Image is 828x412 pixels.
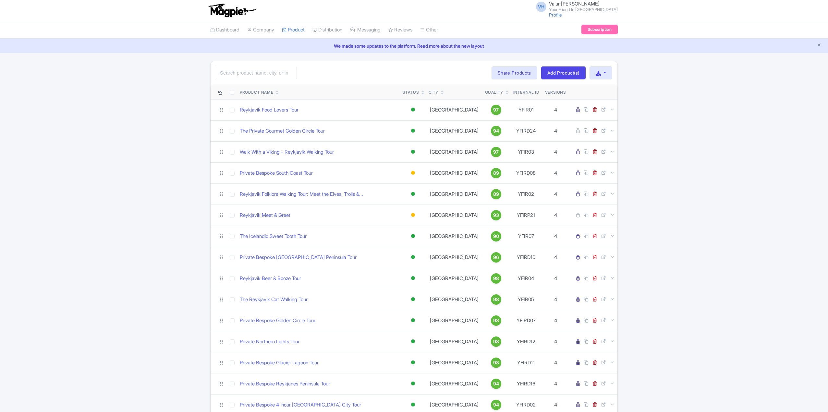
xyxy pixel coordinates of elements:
div: Active [410,253,416,262]
div: Active [410,231,416,241]
td: [GEOGRAPHIC_DATA] [426,331,482,352]
td: YFIR02 [510,183,542,205]
a: 96 [485,252,507,263]
td: YFIRD08 [510,162,542,183]
a: 94 [485,126,507,136]
a: 98 [485,294,507,305]
td: YFIRP21 [510,205,542,226]
td: YFIR07 [510,226,542,247]
div: Active [410,379,416,388]
a: 97 [485,105,507,115]
div: Product Name [240,89,273,95]
a: Private Bespoke Glacier Lagoon Tour [240,359,319,367]
td: YFIRD16 [510,373,542,394]
div: Active [410,295,416,304]
div: Building [410,210,416,220]
a: Reviews [388,21,412,39]
span: 93 [493,317,499,324]
a: Distribution [312,21,342,39]
a: 94 [485,379,507,389]
div: Building [410,168,416,178]
a: Profile [549,12,562,18]
span: 4 [554,381,557,387]
span: 4 [554,402,557,408]
a: Product [282,21,305,39]
span: 4 [554,170,557,176]
span: 4 [554,128,557,134]
td: [GEOGRAPHIC_DATA] [426,226,482,247]
span: 4 [554,275,557,281]
div: City [429,89,438,95]
td: YFIRD11 [510,352,542,373]
td: [GEOGRAPHIC_DATA] [426,141,482,162]
a: 98 [485,358,507,368]
td: [GEOGRAPHIC_DATA] [426,352,482,373]
span: 94 [493,401,499,408]
a: Company [247,21,274,39]
div: Active [410,126,416,135]
span: 94 [493,127,499,135]
span: 97 [493,148,499,156]
th: Internal ID [510,85,542,100]
td: [GEOGRAPHIC_DATA] [426,268,482,289]
div: Active [410,358,416,367]
div: Active [410,400,416,409]
span: 4 [554,338,557,345]
a: Reykjavik Food Lovers Tour [240,106,298,114]
span: 89 [493,170,499,177]
a: 93 [485,315,507,326]
span: 98 [493,296,499,303]
a: Walk With a Viking - Reykjavik Walking Tour [240,148,334,156]
div: Active [410,105,416,114]
td: [GEOGRAPHIC_DATA] [426,183,482,205]
span: 89 [493,191,499,198]
a: Private Northern Lights Tour [240,338,299,346]
a: The Icelandic Sweet Tooth Tour [240,233,307,240]
th: Versions [542,85,569,100]
td: [GEOGRAPHIC_DATA] [426,310,482,331]
div: Active [410,316,416,325]
td: [GEOGRAPHIC_DATA] [426,373,482,394]
a: Reykjavik Meet & Greet [240,212,290,219]
span: 4 [554,254,557,260]
span: 4 [554,233,557,239]
a: Dashboard [210,21,239,39]
span: 98 [493,275,499,282]
a: Private Bespoke Reykjanes Peninsula Tour [240,380,330,388]
input: Search product name, city, or interal id [216,67,297,79]
a: The Reykjavik Cat Walking Tour [240,296,308,303]
a: Add Product(s) [541,66,586,79]
span: 94 [493,380,499,387]
a: 93 [485,210,507,220]
span: 4 [554,296,557,302]
td: YFIRD24 [510,120,542,141]
span: VH [536,2,546,12]
img: logo-ab69f6fb50320c5b225c76a69d11143b.png [207,3,257,18]
td: YFIRD10 [510,247,542,268]
a: Subscription [581,25,618,34]
td: [GEOGRAPHIC_DATA] [426,120,482,141]
a: Share Products [492,66,537,79]
small: Your Friend In [GEOGRAPHIC_DATA] [549,7,618,12]
a: The Private Gourmet Golden Circle Tour [240,127,325,135]
a: VH Valur [PERSON_NAME] Your Friend In [GEOGRAPHIC_DATA] [532,1,618,12]
span: 97 [493,106,499,113]
td: [GEOGRAPHIC_DATA] [426,162,482,183]
div: Active [410,274,416,283]
span: 98 [493,338,499,345]
span: 90 [493,233,499,240]
a: Other [420,21,438,39]
td: YFIR04 [510,268,542,289]
a: Reykjavik Beer & Booze Tour [240,275,301,282]
td: YFIRD12 [510,331,542,352]
span: 93 [493,212,499,219]
td: YFIR05 [510,289,542,310]
a: 90 [485,231,507,241]
span: 98 [493,359,499,366]
td: YFIR03 [510,141,542,162]
a: 98 [485,273,507,284]
div: Quality [485,89,503,95]
span: 4 [554,317,557,324]
a: Reykjavik Folklore Walking Tour: Meet the Elves, Trolls &... [240,191,363,198]
span: Valur [PERSON_NAME] [549,1,600,7]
